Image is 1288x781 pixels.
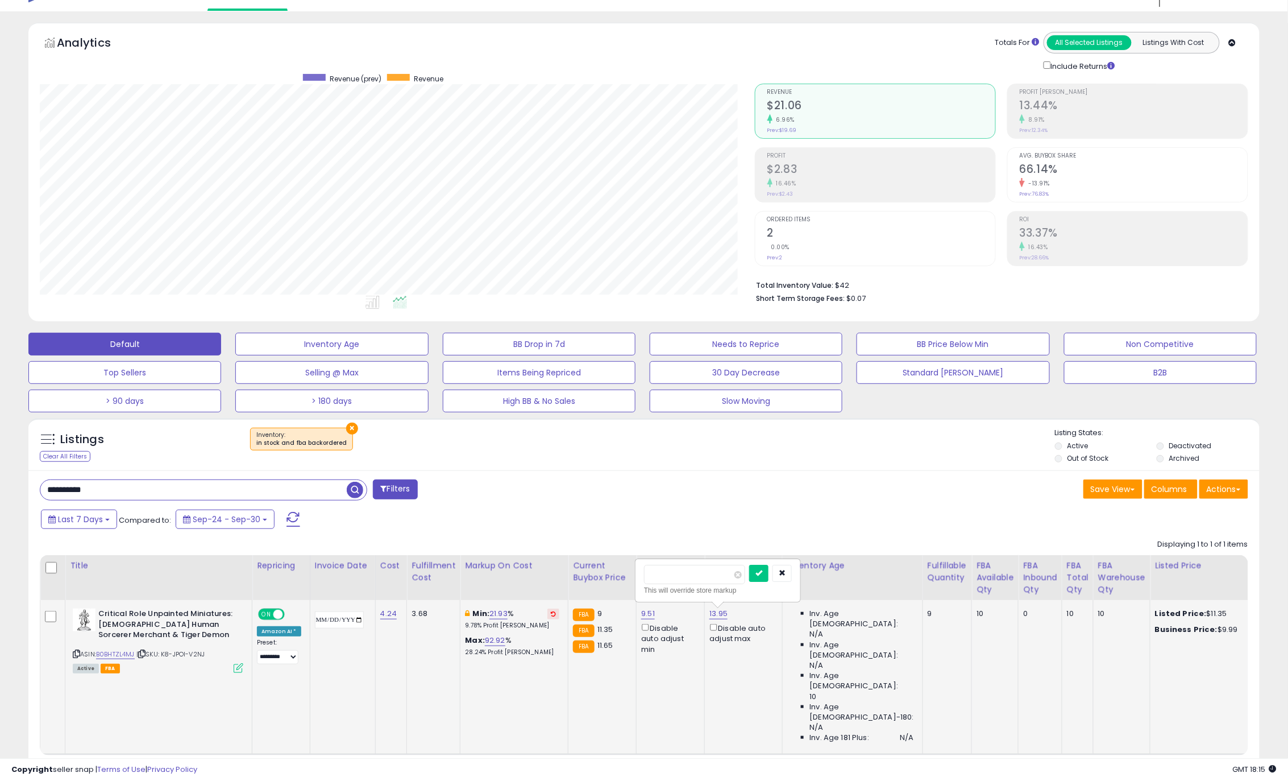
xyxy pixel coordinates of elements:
[767,243,790,251] small: 0.00%
[465,635,485,646] b: Max:
[73,609,95,631] img: 41XkwEFhqsL._SL40_.jpg
[810,660,824,671] span: N/A
[11,765,197,775] div: seller snap | |
[1023,609,1053,619] div: 0
[1020,99,1248,114] h2: 13.44%
[465,560,563,572] div: Markup on Cost
[380,560,402,572] div: Cost
[810,722,824,733] span: N/A
[465,635,559,656] div: %
[767,89,995,96] span: Revenue
[193,514,260,525] span: Sep-24 - Sep-30
[443,361,635,384] button: Items Being Repriced
[977,560,1013,596] div: FBA Available Qty
[257,639,301,664] div: Preset:
[1064,361,1257,384] button: B2B
[1025,115,1045,124] small: 8.91%
[412,560,455,584] div: Fulfillment Cost
[1020,127,1048,134] small: Prev: 12.34%
[1098,560,1145,596] div: FBA Warehouse Qty
[650,361,842,384] button: 30 Day Decrease
[757,280,834,290] b: Total Inventory Value:
[1158,539,1248,550] div: Displaying 1 to 1 of 1 items
[73,609,243,672] div: ASIN:
[857,361,1049,384] button: Standard [PERSON_NAME]
[1169,453,1200,463] label: Archived
[465,609,559,630] div: %
[995,38,1040,48] div: Totals For
[1047,35,1132,50] button: All Selected Listings
[473,608,490,619] b: Min:
[928,609,963,619] div: 9
[810,609,914,629] span: Inv. Age [DEMOGRAPHIC_DATA]:
[767,99,995,114] h2: $21.06
[573,560,631,584] div: Current Buybox Price
[644,585,792,596] div: This will override store markup
[1131,35,1216,50] button: Listings With Cost
[1020,89,1248,96] span: Profit [PERSON_NAME]
[1020,226,1248,242] h2: 33.37%
[283,610,301,619] span: OFF
[1020,254,1049,261] small: Prev: 28.66%
[772,179,796,188] small: 16.46%
[58,514,103,525] span: Last 7 Days
[97,764,146,775] a: Terms of Use
[259,610,273,619] span: ON
[1067,453,1109,463] label: Out of Stock
[767,153,995,159] span: Profit
[1020,163,1248,178] h2: 66.14%
[256,439,347,447] div: in stock and fba backordered
[597,608,602,619] span: 9
[650,333,842,356] button: Needs to Reprice
[96,650,135,659] a: B0BHTZL4MJ
[757,294,845,303] b: Short Term Storage Fees:
[1155,624,1218,635] b: Business Price:
[380,608,397,619] a: 4.24
[810,733,870,743] span: Inv. Age 181 Plus:
[1083,480,1142,499] button: Save View
[1055,428,1260,439] p: Listing States:
[235,361,428,384] button: Selling @ Max
[767,163,995,178] h2: $2.83
[709,622,773,644] div: Disable auto adjust max
[810,692,817,702] span: 10
[857,333,1049,356] button: BB Price Below Min
[573,625,594,637] small: FBA
[414,74,443,84] span: Revenue
[465,622,559,630] p: 9.78% Profit [PERSON_NAME]
[977,609,1009,619] div: 10
[772,115,795,124] small: 6.96%
[641,622,696,655] div: Disable auto adjust min
[1067,560,1088,596] div: FBA Total Qty
[1020,153,1248,159] span: Avg. Buybox Share
[767,127,797,134] small: Prev: $19.69
[1199,480,1248,499] button: Actions
[28,390,221,412] button: > 90 days
[767,226,995,242] h2: 2
[1144,480,1198,499] button: Columns
[60,432,104,448] h5: Listings
[1035,59,1129,72] div: Include Returns
[767,191,793,197] small: Prev: $2.43
[443,390,635,412] button: High BB & No Sales
[757,278,1240,291] li: $42
[767,254,783,261] small: Prev: 2
[810,640,914,660] span: Inv. Age [DEMOGRAPHIC_DATA]:
[810,629,824,639] span: N/A
[119,515,171,526] span: Compared to:
[1025,179,1050,188] small: -13.91%
[57,35,133,53] h5: Analytics
[1020,217,1248,223] span: ROI
[1067,441,1088,451] label: Active
[573,640,594,653] small: FBA
[709,608,728,619] a: 13.95
[346,423,358,435] button: ×
[41,510,117,529] button: Last 7 Days
[1155,625,1249,635] div: $9.99
[1169,441,1212,451] label: Deactivated
[315,560,371,572] div: Invoice Date
[460,555,568,600] th: The percentage added to the cost of goods (COGS) that forms the calculator for Min & Max prices.
[787,560,918,572] div: Inventory Age
[847,293,866,304] span: $0.07
[1152,484,1187,495] span: Columns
